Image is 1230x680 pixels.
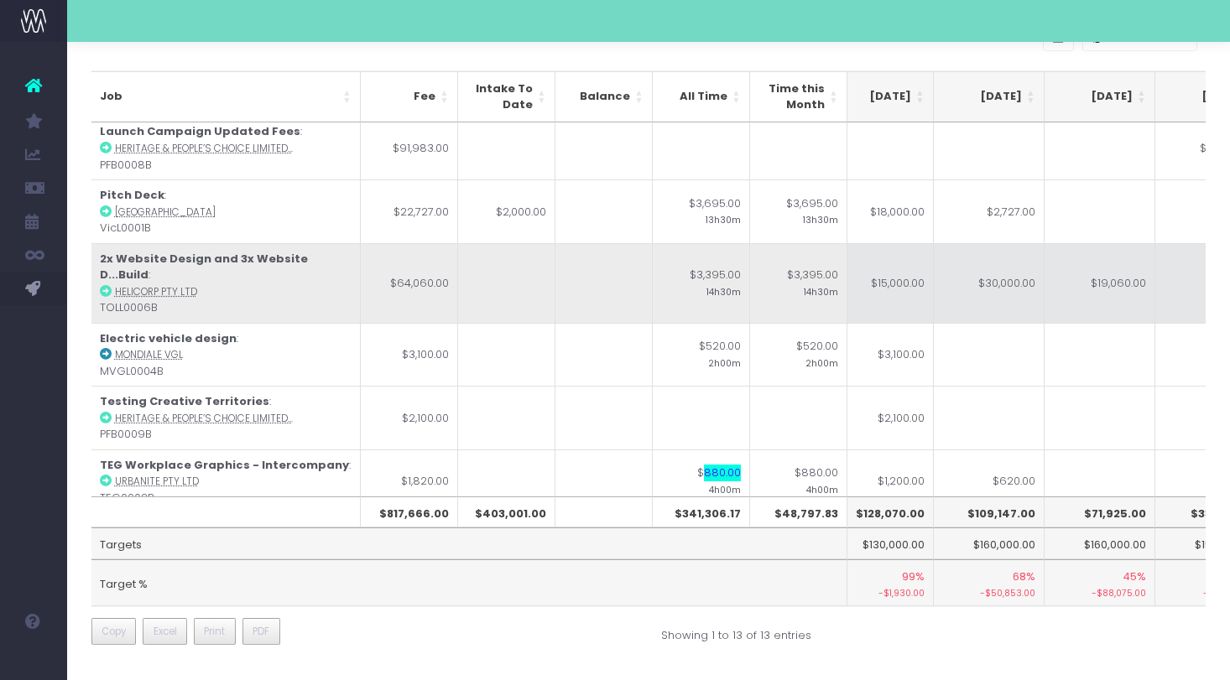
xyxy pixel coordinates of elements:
span: 68% [1013,568,1035,585]
td: : TOLL0006B [91,243,361,323]
abbr: Vic Lake [115,205,216,219]
span: 99% [902,568,925,585]
abbr: Heritage & People’s Choice Limited [115,142,293,155]
abbr: Helicorp Pty Ltd [115,285,197,298]
button: Print [194,618,236,645]
small: -$50,853.00 [942,584,1035,600]
td: $2,727.00 [934,179,1045,243]
td: $30,000.00 [934,243,1045,323]
th: $341,306.17 [653,496,750,528]
td: : VicL0001B [91,179,361,243]
img: images/default_profile_image.png [21,646,46,672]
small: 13h30m [706,211,741,226]
td: : PFB0009B [91,386,361,449]
td: $22,727.00 [361,179,458,243]
small: 2h00m [708,355,741,370]
td: $3,395.00 [653,243,750,323]
strong: 2x Website Design and 3x Website D...Build [100,251,308,283]
small: 4h00m [709,481,741,496]
td: $880.00 [653,449,750,513]
span: Print [204,624,225,639]
div: Showing 1 to 13 of 13 entries [661,618,811,644]
strong: Pitch Deck [100,187,164,203]
td: $520.00 [653,323,750,387]
th: $128,070.00 [823,496,934,528]
th: Balance: activate to sort column ascending [555,71,653,122]
button: Excel [143,618,187,645]
small: -$1,930.00 [831,584,925,600]
strong: Launch Campaign Updated Fees [100,123,300,139]
span: Copy [102,624,126,639]
td: $18,000.00 [823,179,934,243]
button: Copy [91,618,137,645]
td: $91,983.00 [361,116,458,179]
td: $130,000.00 [823,527,934,559]
small: 4h00m [806,481,838,496]
span: Excel [154,624,177,639]
td: $2,100.00 [361,386,458,449]
td: $2,100.00 [823,386,934,449]
span: PDF [253,624,269,639]
th: Aug 25: activate to sort column ascending [823,71,934,122]
small: 14h30m [804,283,838,298]
td: $520.00 [750,323,847,387]
small: 13h30m [803,211,838,226]
abbr: Mondiale VGL [115,348,183,361]
strong: TEG Workplace Graphics - Intercompany [100,457,349,473]
th: $71,925.00 [1045,496,1155,528]
td: Targets [91,527,847,559]
span: 45% [1123,568,1146,585]
button: PDF [242,618,280,645]
td: Target % [91,559,847,606]
th: $48,797.83 [750,496,847,528]
td: $19,060.00 [1045,243,1155,323]
strong: Electric vehicle design [100,330,237,346]
strong: Testing Creative Territories [100,393,269,409]
th: Sep 25: activate to sort column ascending [934,71,1045,122]
td: $1,820.00 [361,449,458,513]
th: All Time: activate to sort column ascending [653,71,750,122]
td: $3,695.00 [750,179,847,243]
td: $3,695.00 [653,179,750,243]
td: $160,000.00 [934,527,1045,559]
th: Job: activate to sort column ascending [91,71,361,122]
small: -$88,075.00 [1053,584,1146,600]
td: : TEG0002B [91,449,361,513]
td: : PFB0008B [91,116,361,179]
td: $160,000.00 [1045,527,1155,559]
th: $817,666.00 [361,496,458,528]
td: $620.00 [934,449,1045,513]
th: $403,001.00 [458,496,555,528]
td: $2,000.00 [458,179,555,243]
small: 2h00m [805,355,838,370]
td: : MVGL0004B [91,323,361,387]
td: $3,100.00 [361,323,458,387]
td: $1,200.00 [823,449,934,513]
td: $3,100.00 [823,323,934,387]
th: Intake To Date: activate to sort column ascending [458,71,555,122]
td: $64,060.00 [361,243,458,323]
th: Time this Month: activate to sort column ascending [750,71,847,122]
td: $3,395.00 [750,243,847,323]
th: Fee: activate to sort column ascending [361,71,458,122]
small: 14h30m [706,283,741,298]
td: $15,000.00 [823,243,934,323]
abbr: Urbanite Pty Ltd [115,475,199,488]
th: $109,147.00 [934,496,1045,528]
td: $880.00 [750,449,847,513]
abbr: Heritage & People’s Choice Limited [115,412,293,425]
th: Oct 25: activate to sort column ascending [1045,71,1155,122]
